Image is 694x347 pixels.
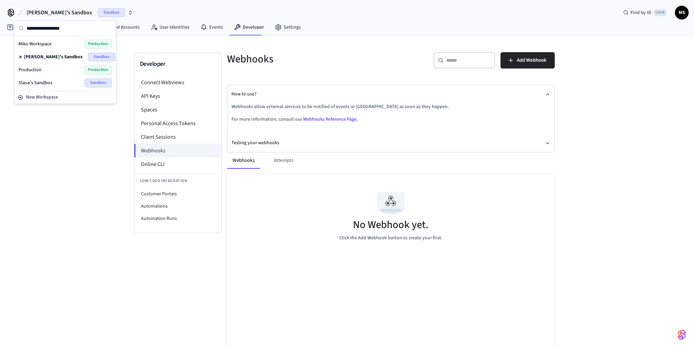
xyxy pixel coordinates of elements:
button: Testing your webhooks [231,134,550,152]
button: Webhooks [227,152,260,169]
h3: Developer [140,59,216,69]
a: Webhooks Reference Page [303,116,356,123]
span: New Workspace [26,94,58,101]
img: SeamLogoGradient.69752ec5.svg [678,329,686,340]
a: Developer [228,21,269,33]
div: ant example [227,152,555,169]
a: Devices [1,21,37,33]
span: Ctrl K [653,9,667,16]
h5: No Webhook yet. [353,218,428,232]
span: [PERSON_NAME]'s Sandbox [27,9,92,17]
button: Add Webhook [500,52,555,69]
a: User Identities [145,21,195,33]
span: Sandbox [85,78,112,87]
li: Customer Portals [134,188,221,200]
span: Sandbox [98,8,125,17]
span: Miko Workspace [18,41,52,47]
p: Click the Add Webhook button to create your first. [339,235,442,242]
li: Connect Webviews [134,76,221,89]
li: Client Sessions [134,130,221,144]
li: API Keys [134,89,221,103]
li: Automation Runs [134,212,221,225]
a: Events [195,21,228,33]
span: [PERSON_NAME]'s Sandbox [24,54,83,60]
button: New Workspace [15,92,115,103]
span: Find by ID [631,9,651,16]
span: Production [85,40,112,48]
a: Settings [269,21,306,33]
button: How to use? [231,85,550,103]
span: Sandbox [88,52,115,61]
span: Production [18,66,42,73]
li: Webhooks [134,144,221,157]
div: How to use? [231,103,550,134]
li: Low Code Integration [134,174,221,188]
button: MS [675,6,689,19]
img: Webhook Empty State [376,188,406,218]
li: Personal Access Tokens [134,117,221,130]
p: For more information, consult our . [231,116,550,123]
p: Webhooks allow external services to be notified of events in [GEOGRAPHIC_DATA] as soon as they ha... [231,103,550,110]
span: Slava's Sandbox [18,79,53,86]
div: Suggestions [14,36,116,91]
div: Find by IDCtrl K [618,6,672,19]
span: Add Webhook [517,56,547,65]
span: Production [85,65,112,74]
h5: Webhooks [227,52,387,66]
li: Automations [134,200,221,212]
li: Online CLI [134,157,221,171]
li: Spaces [134,103,221,117]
